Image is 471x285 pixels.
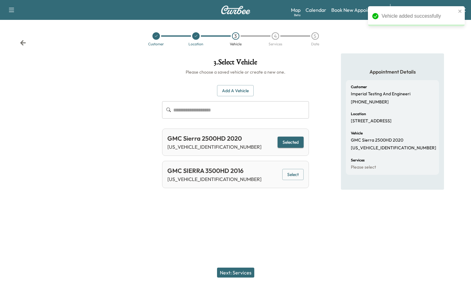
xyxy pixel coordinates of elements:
div: Location [188,42,203,46]
div: 4 [272,32,279,40]
p: [US_VEHICLE_IDENTIFICATION_NUMBER] [351,145,436,151]
p: [STREET_ADDRESS] [351,118,392,124]
p: [US_VEHICLE_IDENTIFICATION_NUMBER] [167,175,261,183]
a: Book New Appointment [331,6,384,14]
p: Imperial Testing And Engineeri [351,91,410,97]
div: Services [269,42,282,46]
button: Add a Vehicle [217,85,254,97]
img: Curbee Logo [221,6,251,14]
p: [US_VEHICLE_IDENTIFICATION_NUMBER] [167,143,261,151]
div: Customer [148,42,164,46]
a: MapBeta [291,6,301,14]
button: Select [282,169,304,180]
div: Date [311,42,319,46]
p: Please select [351,165,376,170]
h6: Please choose a saved vehicle or create a new one. [162,69,309,75]
h5: Appointment Details [346,68,439,75]
div: Vehicle [230,42,242,46]
div: Beta [294,13,301,17]
div: Back [20,40,26,46]
div: Vehicle added successfully [382,12,456,20]
h6: Vehicle [351,131,363,135]
div: GMC Sierra 2500HD 2020 [167,134,261,143]
h6: Location [351,112,366,116]
button: Selected [278,137,304,148]
a: Calendar [306,6,326,14]
p: GMC Sierra 2500HD 2020 [351,138,403,143]
button: close [458,9,462,14]
h6: Services [351,158,365,162]
div: 3 [232,32,239,40]
button: Next: Services [217,268,254,278]
div: 5 [311,32,319,40]
div: GMC SIERRA 3500HD 2016 [167,166,261,175]
p: [PHONE_NUMBER] [351,99,389,105]
h6: Customer [351,85,367,89]
h1: 3 . Select Vehicle [162,58,309,69]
